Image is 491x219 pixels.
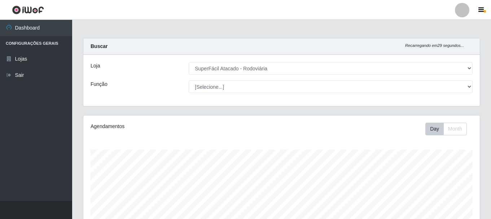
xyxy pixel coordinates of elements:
[12,5,44,14] img: CoreUI Logo
[425,123,473,135] div: Toolbar with button groups
[91,80,108,88] label: Função
[91,123,244,130] div: Agendamentos
[91,43,108,49] strong: Buscar
[91,62,100,70] label: Loja
[425,123,444,135] button: Day
[443,123,467,135] button: Month
[405,43,464,48] i: Recarregando em 29 segundos...
[425,123,467,135] div: First group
